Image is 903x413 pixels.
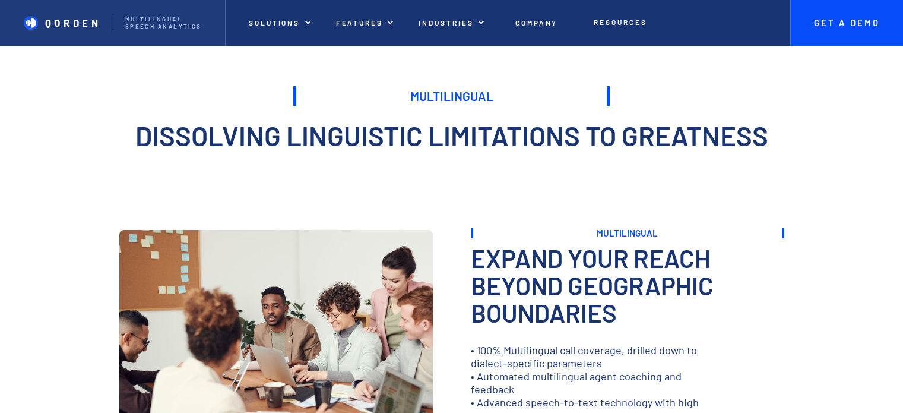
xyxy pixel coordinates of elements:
[471,344,706,370] p: • 100% Multilingual call coverage, drilled down to dialect-specific parameters
[249,18,300,27] p: Solutions
[471,244,784,327] h3: Expand your reach beyond geographic boundaries
[293,86,609,106] h1: Multilingual
[336,18,384,27] p: features
[471,326,784,338] p: ‍
[419,18,473,27] p: Industries
[594,18,647,26] p: Resources
[471,370,706,396] p: • Automated multilingual agent coaching and feedback
[45,17,102,29] p: QORDEN
[125,16,213,30] p: Multilingual Speech analytics
[802,18,891,29] p: Get A Demo
[597,228,658,238] h4: Multilingual
[515,18,558,27] p: Company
